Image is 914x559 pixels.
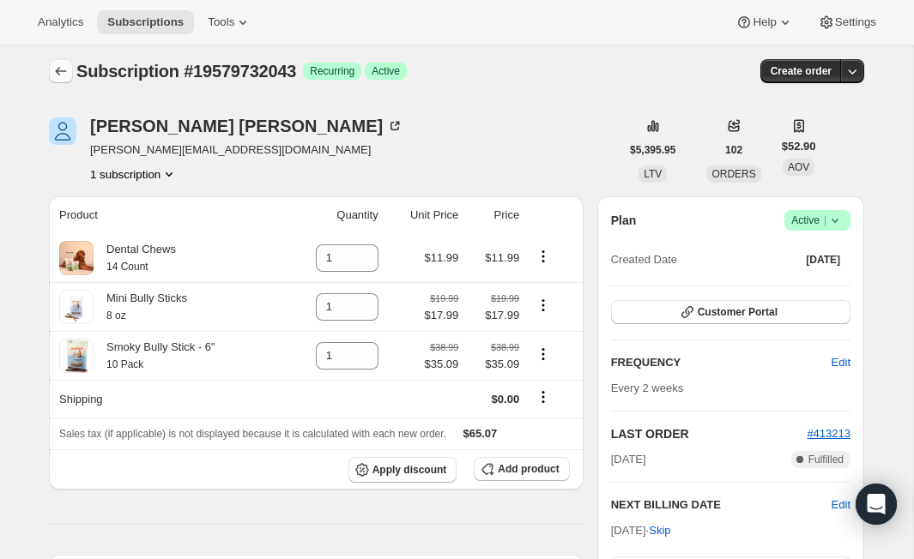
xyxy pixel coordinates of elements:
span: Sales tax (if applicable) is not displayed because it is calculated with each new order. [59,428,446,440]
span: Edit [832,354,850,371]
span: LTV [644,168,662,180]
span: Every 2 weeks [611,382,684,394]
h2: Plan [611,212,637,229]
th: Unit Price [384,196,464,234]
button: Tools [197,10,262,34]
button: Settings [808,10,887,34]
button: Product actions [530,296,557,315]
img: product img [59,290,94,324]
h2: NEXT BILLING DATE [611,496,832,514]
span: [DATE] · [611,524,671,537]
button: Help [725,10,803,34]
span: [DATE] [611,451,646,468]
span: $17.99 [469,307,519,324]
th: Quantity [283,196,383,234]
span: | [824,213,826,227]
span: Add product [498,462,559,476]
img: product img [59,241,94,275]
button: Edit [832,496,850,514]
span: Help [753,15,776,29]
span: $17.99 [425,307,459,324]
button: Subscriptions [97,10,194,34]
span: 102 [725,143,742,157]
button: Product actions [530,247,557,266]
span: $0.00 [492,393,520,406]
span: ORDERS [711,168,755,180]
h2: FREQUENCY [611,354,832,371]
span: AOV [788,161,809,173]
span: Created Date [611,251,677,268]
span: Customer Portal [698,305,778,319]
button: #413213 [807,425,850,442]
span: Fulfilled [808,453,844,466]
span: $5,395.95 [630,143,675,157]
small: 10 Pack [106,358,143,370]
button: [DATE] [796,248,850,272]
span: $35.09 [469,356,519,373]
span: Tools [208,15,234,29]
span: Apply discount [372,463,447,477]
button: Skip [639,517,681,544]
th: Product [49,196,283,234]
span: [DATE] [806,253,840,267]
button: Subscriptions [49,59,73,83]
span: Subscriptions [107,15,184,29]
small: $38.99 [491,342,519,352]
a: #413213 [807,427,850,440]
span: $52.90 [782,138,816,155]
button: Apply discount [348,457,457,483]
span: Analytics [38,15,83,29]
th: Price [463,196,524,234]
button: $5,395.95 [620,138,686,162]
span: Subscription #19579732043 [76,62,296,81]
div: Mini Bully Sticks [94,290,187,324]
img: product img [59,339,94,373]
span: Settings [835,15,876,29]
div: Open Intercom Messenger [856,484,897,525]
span: $65.07 [463,427,498,440]
small: $19.99 [491,293,519,304]
span: Skip [649,522,670,539]
span: Recurring [310,64,354,78]
span: Sherrill Yoder [49,117,76,145]
button: Shipping actions [530,388,557,406]
span: [PERSON_NAME][EMAIL_ADDRESS][DOMAIN_NAME] [90,141,403,159]
span: Create order [771,64,832,78]
button: Add product [474,457,569,481]
small: $38.99 [430,342,458,352]
span: $11.99 [485,251,519,264]
button: Customer Portal [611,300,850,324]
button: Create order [760,59,842,83]
th: Shipping [49,380,283,418]
small: 8 oz [106,310,126,322]
small: $19.99 [430,293,458,304]
span: $35.09 [425,356,459,373]
button: Product actions [530,345,557,364]
h2: LAST ORDER [611,425,808,442]
span: $11.99 [425,251,459,264]
button: Edit [821,349,861,376]
span: Active [791,212,844,229]
small: 14 Count [106,261,148,273]
button: Product actions [90,165,178,183]
div: Smoky Bully Stick - 6" [94,339,215,373]
span: Active [372,64,400,78]
div: Dental Chews [94,241,176,275]
button: 102 [715,138,753,162]
div: [PERSON_NAME] [PERSON_NAME] [90,117,403,135]
button: Analytics [27,10,94,34]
